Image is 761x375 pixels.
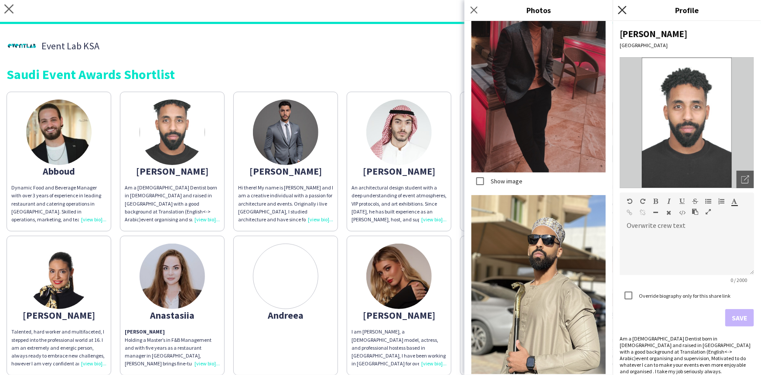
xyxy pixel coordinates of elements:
button: Clear Formatting [666,209,672,216]
div: Abboud [11,167,106,175]
div: Hi there! My name is [PERSON_NAME] and I am a creative individual with a passion for architecture... [238,184,333,224]
div: [PERSON_NAME] [238,167,333,175]
div: An architectural design student with a deep understanding of event atmospheres, VIP protocols, an... [351,184,447,224]
div: Am a [DEMOGRAPHIC_DATA] Dentist born in [DEMOGRAPHIC_DATA] and raised in [GEOGRAPHIC_DATA] with a... [620,335,754,375]
span: 0 / 2000 [723,277,754,283]
img: thumb-f36f7e1b-8f5d-42c9-a8c6-52c82580244c.jpg [140,100,205,165]
img: thumb-68af0f41afaf8.jpeg [26,100,92,165]
div: [PERSON_NAME] [620,28,754,40]
div: Am a [DEMOGRAPHIC_DATA] Dentist born in [DEMOGRAPHIC_DATA] and raised in [GEOGRAPHIC_DATA] with a... [125,184,220,224]
button: Bold [653,198,659,205]
div: Open photos pop-in [737,171,754,188]
div: [PERSON_NAME] [351,311,447,319]
button: Text Color [731,198,737,205]
p: Holding a Master’s in F&B Management and with five years as a restaurant manager in [GEOGRAPHIC_D... [125,328,220,368]
button: Redo [640,198,646,205]
button: Strikethrough [692,198,698,205]
div: [PERSON_NAME] [125,167,220,175]
button: Fullscreen [705,208,711,215]
h3: Profile [613,4,761,16]
img: Crew photo 953855 [471,195,606,375]
button: Horizontal Line [653,209,659,216]
img: thumb-63c2ec5856aa2.jpeg [366,244,432,309]
img: Crew avatar or photo [620,57,754,188]
button: Unordered List [705,198,711,205]
img: thumb-85986b4a-8f50-466f-a43c-0380fde86aba.jpg [7,31,37,61]
div: [PERSON_NAME] [351,167,447,175]
img: thumb-65d4e661d93f9.jpg [26,244,92,309]
div: I am [PERSON_NAME], a [DEMOGRAPHIC_DATA] model, actress, and professional hostess based in [GEOGR... [351,328,447,368]
label: Show image [489,177,522,185]
div: Dynamic Food and Beverage Manager with over 3 years of experience in leading restaurant and cater... [11,184,106,224]
button: Undo [627,198,633,205]
div: Saudi Event Awards Shortlist [7,68,754,81]
div: Anastasiia [125,311,220,319]
img: thumb-653f238d0ea2f.jpeg [366,100,432,165]
button: Paste as plain text [692,208,698,215]
div: Talented, hard worker and multifaceted, I stepped into the professional world at 16. I am an extr... [11,328,106,368]
button: Ordered List [718,198,724,205]
div: [GEOGRAPHIC_DATA] [620,42,754,48]
img: thumb-68af0d94421ea.jpg [140,244,205,309]
h3: Photos [464,4,613,16]
strong: [PERSON_NAME] [125,328,165,335]
img: thumb-66e41fb41ccb1.jpeg [253,100,318,165]
div: [PERSON_NAME] [11,311,106,319]
button: HTML Code [679,209,685,216]
button: Underline [679,198,685,205]
div: Andreea [238,311,333,319]
span: Event Lab KSA [41,42,99,50]
button: Italic [666,198,672,205]
label: Override biography only for this share link [637,292,730,299]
